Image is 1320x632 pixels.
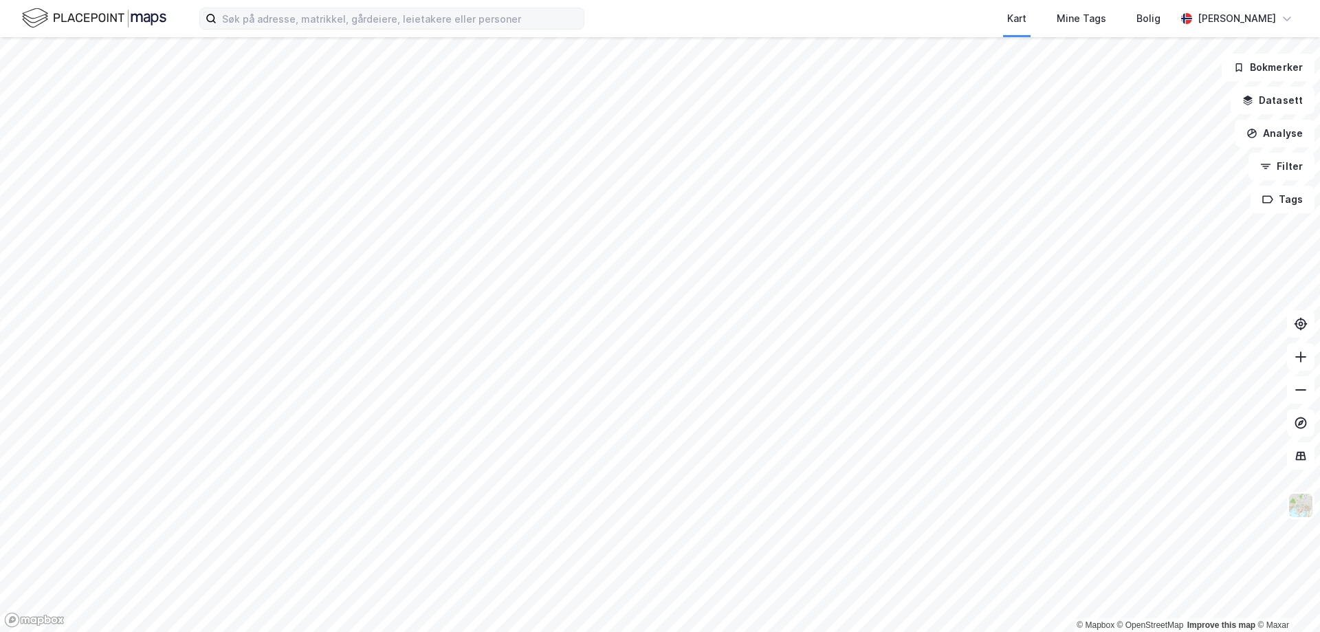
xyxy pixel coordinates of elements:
iframe: Chat Widget [1251,566,1320,632]
div: Bolig [1136,10,1160,27]
img: logo.f888ab2527a4732fd821a326f86c7f29.svg [22,6,166,30]
div: Kart [1007,10,1026,27]
div: Mine Tags [1057,10,1106,27]
div: [PERSON_NAME] [1198,10,1276,27]
input: Søk på adresse, matrikkel, gårdeiere, leietakere eller personer [217,8,584,29]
